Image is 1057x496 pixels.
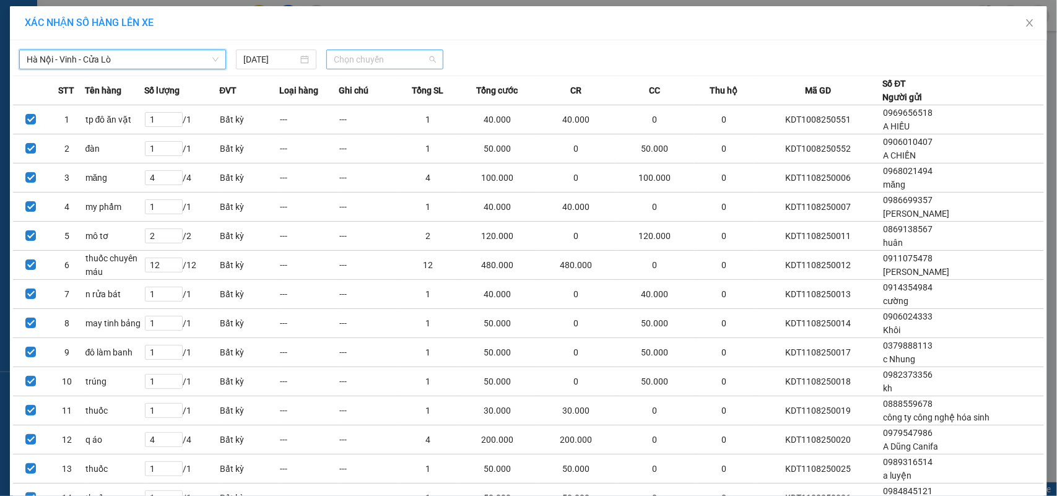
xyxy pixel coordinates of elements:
td: 0 [537,134,615,163]
td: 1 [398,338,458,367]
li: Hotline: 02386655777, 02462925925, 0944789456 [116,46,518,61]
span: Decrease Value [168,207,182,214]
td: 120.000 [458,222,537,251]
span: Increase Value [168,171,182,178]
td: 50.000 [615,367,694,396]
td: 0 [694,338,754,367]
td: --- [339,396,398,425]
span: up [172,142,180,150]
span: ĐVT [219,84,237,97]
div: Số ĐT Người gửi [883,77,923,104]
span: 0984845121 [884,486,933,496]
span: huân [884,238,903,248]
td: Bất kỳ [219,367,279,396]
span: Decrease Value [168,440,182,446]
td: 2 [49,134,85,163]
td: / 1 [144,134,219,163]
td: 0 [615,425,694,455]
td: 10 [49,367,85,396]
td: --- [339,309,398,338]
td: Bất kỳ [219,309,279,338]
td: --- [339,455,398,484]
td: 4 [398,163,458,193]
td: 7 [49,280,85,309]
td: KDT1108250025 [754,455,883,484]
span: down [172,265,180,272]
td: 480.000 [537,251,615,280]
td: 40.000 [458,193,537,222]
td: --- [339,222,398,251]
td: 0 [694,396,754,425]
span: Decrease Value [168,352,182,359]
td: 1 [398,280,458,309]
span: Increase Value [168,346,182,352]
span: a luyện [884,471,912,481]
td: tp đô ăn vặt [85,105,144,134]
td: / 12 [144,251,219,280]
span: Decrease Value [168,236,182,243]
span: A Dũng Canifa [884,442,939,451]
td: 0 [694,163,754,193]
b: GỬI : VP Khuất Duy Tiến [15,90,200,110]
span: down [172,323,180,331]
td: KDT1108250019 [754,396,883,425]
td: KDT1108250017 [754,338,883,367]
td: 200.000 [458,425,537,455]
td: / 1 [144,193,219,222]
td: 100.000 [615,163,694,193]
span: down [172,352,180,360]
td: KDT1108250012 [754,251,883,280]
span: Increase Value [168,433,182,440]
span: up [172,288,180,295]
span: down [172,207,180,214]
td: --- [339,134,398,163]
span: up [172,113,180,121]
td: 12 [49,425,85,455]
td: KDT1008250552 [754,134,883,163]
td: Bất kỳ [219,396,279,425]
td: 50.000 [615,134,694,163]
td: --- [339,425,398,455]
span: down [172,149,180,156]
td: 6 [49,251,85,280]
td: / 4 [144,425,219,455]
span: Decrease Value [168,381,182,388]
td: Bất kỳ [219,193,279,222]
td: Bất kỳ [219,134,279,163]
td: 9 [49,338,85,367]
span: Decrease Value [168,323,182,330]
span: up [172,433,180,441]
span: up [172,317,180,324]
span: Decrease Value [168,120,182,126]
span: down [172,411,180,418]
td: 100.000 [458,163,537,193]
td: --- [279,134,339,163]
td: 0 [615,251,694,280]
td: q áo [85,425,144,455]
span: 0968021494 [884,166,933,176]
span: down [172,440,180,447]
td: Bất kỳ [219,163,279,193]
td: 50.000 [458,134,537,163]
span: Chọn chuyến [334,50,435,69]
span: Increase Value [168,316,182,323]
span: up [172,201,180,208]
span: Tên hàng [85,84,121,97]
td: 40.000 [537,193,615,222]
td: Bất kỳ [219,280,279,309]
td: Bất kỳ [219,455,279,484]
td: 0 [694,251,754,280]
span: up [172,172,180,179]
td: 40.000 [537,105,615,134]
td: 1 [398,134,458,163]
td: Bất kỳ [219,105,279,134]
td: 50.000 [458,455,537,484]
span: STT [58,84,74,97]
span: Loại hàng [279,84,318,97]
td: 0 [537,222,615,251]
span: công ty công nghệ hóa sinh [884,412,990,422]
span: up [172,230,180,237]
span: [PERSON_NAME] [884,209,950,219]
td: 5 [49,222,85,251]
span: kh [884,383,893,393]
